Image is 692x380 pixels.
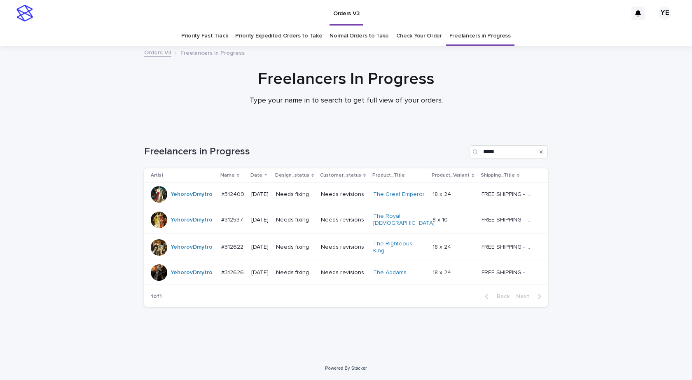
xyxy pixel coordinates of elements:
[171,191,213,198] a: YehorovDmytro
[396,26,442,46] a: Check Your Order
[658,7,671,20] div: YE
[373,213,435,227] a: The Royal [DEMOGRAPHIC_DATA]
[221,215,245,224] p: #312537
[221,268,245,276] p: #312626
[516,294,534,299] span: Next
[478,293,513,300] button: Back
[449,26,511,46] a: Freelancers in Progress
[482,189,535,198] p: FREE SHIPPING - preview in 1-2 business days, after your approval delivery will take 5-10 b.d.
[482,215,535,224] p: FREE SHIPPING - preview in 1-2 business days, after your approval delivery will take 5-10 b.d.
[220,171,235,180] p: Name
[432,171,470,180] p: Product_Variant
[144,206,548,234] tr: YehorovDmytro #312537#312537 [DATE]Needs fixingNeeds revisionsThe Royal [DEMOGRAPHIC_DATA] 8 x 10...
[321,191,367,198] p: Needs revisions
[372,171,405,180] p: Product_Title
[432,268,453,276] p: 18 x 24
[251,269,269,276] p: [DATE]
[470,145,548,159] input: Search
[373,191,425,198] a: The Great Emperor
[235,26,322,46] a: Priority Expedited Orders to Take
[513,293,548,300] button: Next
[181,26,228,46] a: Priority Fast Track
[482,268,535,276] p: FREE SHIPPING - preview in 1-2 business days, after your approval delivery will take 5-10 b.d.
[321,217,367,224] p: Needs revisions
[276,269,314,276] p: Needs fixing
[181,96,511,105] p: Type your name in to search to get full view of your orders.
[432,242,453,251] p: 18 x 24
[275,171,309,180] p: Design_status
[482,242,535,251] p: FREE SHIPPING - preview in 1-2 business days, after your approval delivery will take 5-10 b.d.
[151,171,164,180] p: Artist
[492,294,510,299] span: Back
[321,244,367,251] p: Needs revisions
[16,5,33,21] img: stacker-logo-s-only.png
[144,287,168,307] p: 1 of 1
[144,183,548,206] tr: YehorovDmytro #312409#312409 [DATE]Needs fixingNeeds revisionsThe Great Emperor 18 x 2418 x 24 FR...
[276,217,314,224] p: Needs fixing
[320,171,361,180] p: Customer_status
[144,47,171,57] a: Orders V3
[251,191,269,198] p: [DATE]
[373,240,425,254] a: The Righteous King
[221,242,245,251] p: #312622
[144,146,466,158] h1: Freelancers in Progress
[276,244,314,251] p: Needs fixing
[250,171,262,180] p: Date
[481,171,515,180] p: Shipping_Title
[251,244,269,251] p: [DATE]
[171,269,213,276] a: YehorovDmytro
[251,217,269,224] p: [DATE]
[321,269,367,276] p: Needs revisions
[330,26,389,46] a: Normal Orders to Take
[144,69,548,89] h1: Freelancers In Progress
[144,233,548,261] tr: YehorovDmytro #312622#312622 [DATE]Needs fixingNeeds revisionsThe Righteous King 18 x 2418 x 24 F...
[432,215,449,224] p: 8 x 10
[144,261,548,284] tr: YehorovDmytro #312626#312626 [DATE]Needs fixingNeeds revisionsThe Addams 18 x 2418 x 24 FREE SHIP...
[171,244,213,251] a: YehorovDmytro
[221,189,246,198] p: #312409
[325,366,367,371] a: Powered By Stacker
[180,48,245,57] p: Freelancers in Progress
[171,217,213,224] a: YehorovDmytro
[373,269,407,276] a: The Addams
[276,191,314,198] p: Needs fixing
[432,189,453,198] p: 18 x 24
